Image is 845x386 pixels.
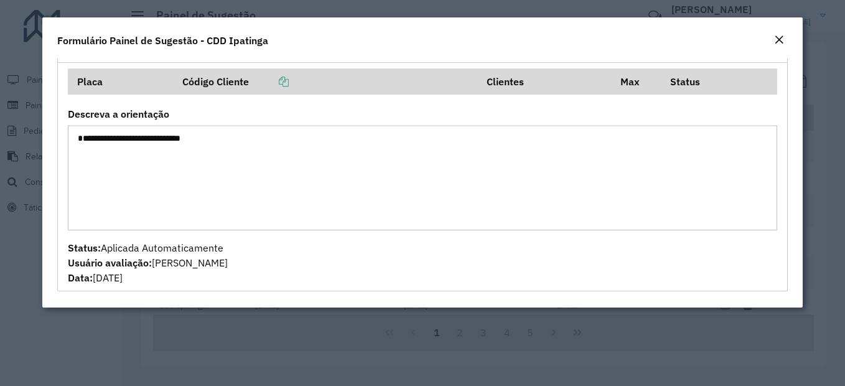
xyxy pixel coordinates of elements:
strong: Usuário avaliação: [68,257,152,269]
span: Aplicada Automaticamente [PERSON_NAME] [DATE] [68,242,228,284]
a: Copiar [249,75,289,88]
strong: Status: [68,242,101,254]
strong: Data: [68,271,93,284]
button: Close [770,32,788,49]
div: Outras Orientações [57,63,788,292]
th: Max [612,68,661,95]
th: Status [661,68,777,95]
label: Descreva a orientação [68,106,169,121]
th: Clientes [478,68,612,95]
th: Código Cliente [174,68,478,95]
th: Placa [68,68,174,95]
h4: Formulário Painel de Sugestão - CDD Ipatinga [57,33,268,48]
em: Fechar [774,35,784,45]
